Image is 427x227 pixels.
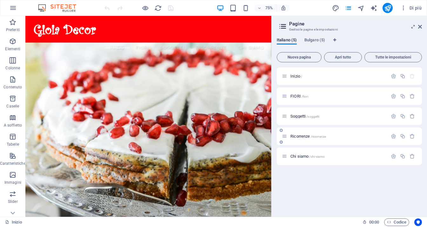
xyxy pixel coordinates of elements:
[304,36,325,45] span: Bulgaro (5)
[5,65,20,71] p: Colonne
[302,95,308,98] span: /fiori
[290,154,325,159] span: Fai clic per aprire la pagina
[367,55,419,59] span: Tutte le impostazioni
[290,134,326,139] span: Ricorrenze
[344,4,352,12] button: pages
[290,74,302,79] span: Fai clic per aprire la pagina
[370,4,377,12] button: text_generator
[400,113,405,119] div: Duplicato
[277,38,422,50] div: Schede lingua
[154,4,162,12] i: Ricarica la pagina
[384,218,409,226] button: Codice
[4,180,21,185] p: Immagini
[311,135,326,138] span: /ricorrenze
[327,55,359,59] span: Apri tutto
[410,93,415,99] div: Rimuovi
[398,3,424,13] button: Di più
[387,218,406,226] span: Codice
[410,134,415,139] div: Rimuovi
[277,52,322,62] button: Nuova pagina
[141,4,149,12] button: Clicca qui per lasciare la modalità di anteprima e continuare la modifica
[6,27,20,32] p: Preferiti
[400,154,405,159] div: Duplicato
[391,113,396,119] div: Impostazioni
[37,4,84,12] img: Editor Logo
[391,73,396,79] div: Impostazioni
[384,4,391,12] i: Pubblica
[8,199,18,204] p: Slider
[357,4,365,12] i: Navigatore
[374,220,375,224] span: :
[288,134,388,138] div: Ricorrenze/ricorrenze
[288,154,388,158] div: Chi siamo/chi-siamo
[288,74,388,78] div: Inizio/
[369,218,379,226] span: 00 00
[400,5,422,11] span: Di più
[414,218,422,226] button: Usercentrics
[288,114,388,118] div: Soggetti/soggetti
[370,4,377,12] i: AI Writer
[277,36,297,45] span: Italiano (5)
[5,218,22,226] a: Fai clic per annullare la selezione. Doppio clic per aprire le pagine
[363,218,379,226] h6: Tempo sessione
[391,134,396,139] div: Impostazioni
[280,55,319,59] span: Nuova pagina
[289,27,409,32] h3: Gestsci le pagine e le impostazioni
[6,104,19,109] p: Caselle
[383,3,393,13] button: publish
[290,114,319,119] span: Soggetti
[154,4,162,12] button: reload
[254,4,277,12] button: 75%
[332,4,339,12] button: design
[4,123,22,128] p: A soffietto
[289,21,422,27] h2: Pagine
[357,4,365,12] button: navigator
[345,4,352,12] i: Pagine (Ctrl+Alt+S)
[400,93,405,99] div: Duplicato
[290,94,308,99] span: FIORI
[400,73,405,79] div: Duplicato
[364,52,422,62] button: Tutte le impostazioni
[410,154,415,159] div: Rimuovi
[391,154,396,159] div: Impostazioni
[324,52,362,62] button: Apri tutto
[306,115,319,118] span: /soggetti
[410,73,415,79] div: La pagina iniziale non può essere eliminata
[309,155,324,158] span: /chi-siamo
[410,113,415,119] div: Rimuovi
[288,94,388,98] div: FIORI/fiori
[7,142,19,147] p: Tabelle
[400,134,405,139] div: Duplicato
[332,4,339,12] i: Design (Ctrl+Alt+Y)
[391,93,396,99] div: Impostazioni
[264,4,274,12] h6: 75%
[5,46,20,52] p: Elementi
[3,85,22,90] p: Contenuto
[301,75,302,78] span: /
